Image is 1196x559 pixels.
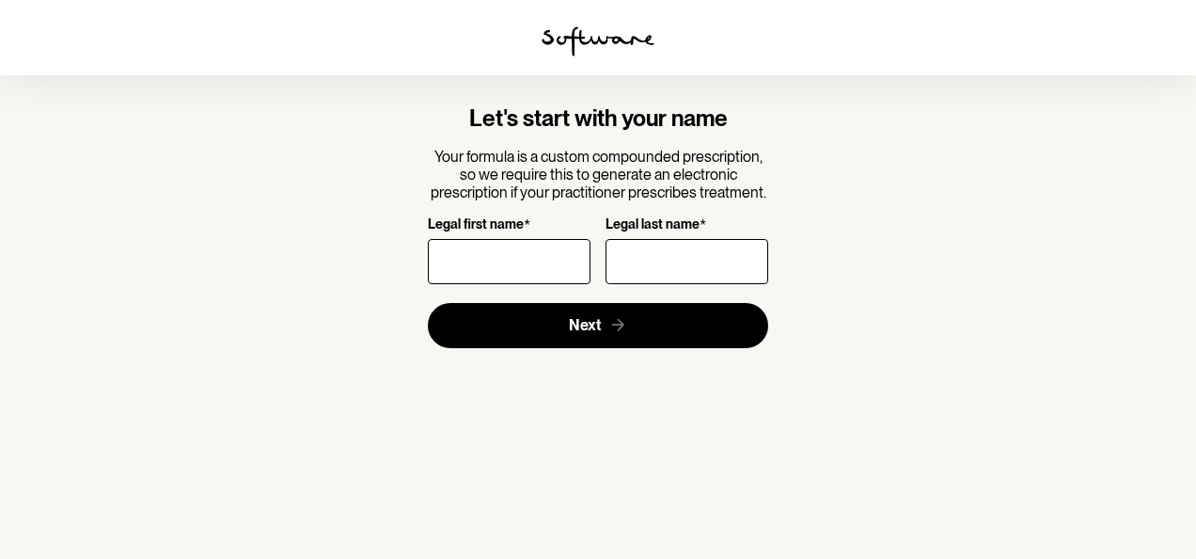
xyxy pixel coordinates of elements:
h4: Let's start with your name [428,105,769,133]
img: software logo [542,26,654,56]
p: Legal first name [428,216,524,234]
span: Next [569,316,601,334]
p: Your formula is a custom compounded prescription, so we require this to generate an electronic pr... [428,148,769,202]
button: Next [428,303,769,348]
p: Legal last name [606,216,700,234]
